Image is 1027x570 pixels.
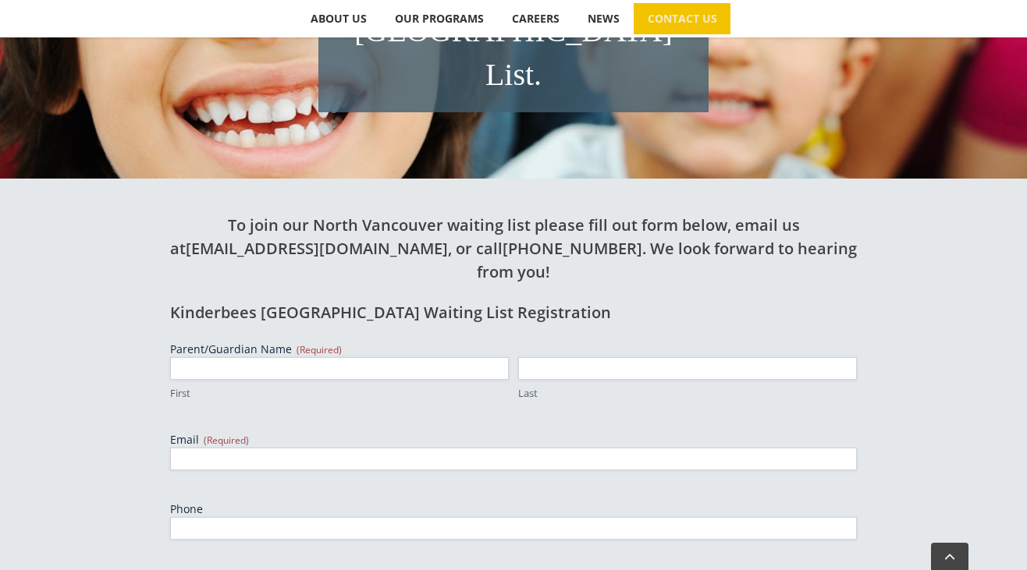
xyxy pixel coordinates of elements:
[204,434,249,447] span: (Required)
[186,238,448,259] a: [EMAIL_ADDRESS][DOMAIN_NAME]
[297,343,342,356] span: (Required)
[648,13,717,24] span: CONTACT US
[170,432,857,448] label: Email
[395,13,484,24] span: OUR PROGRAMS
[574,3,633,34] a: NEWS
[503,238,642,259] a: [PHONE_NUMBER]
[170,301,857,324] h2: Kinderbees [GEOGRAPHIC_DATA] Waiting List Registration
[170,214,857,284] h2: To join our North Vancouver waiting list please fill out form below, email us at , or call . We l...
[311,13,367,24] span: ABOUT US
[170,501,857,517] label: Phone
[588,13,620,24] span: NEWS
[170,386,509,401] label: First
[512,13,560,24] span: CAREERS
[518,386,857,401] label: Last
[498,3,573,34] a: CAREERS
[634,3,730,34] a: CONTACT US
[381,3,497,34] a: OUR PROGRAMS
[170,342,342,357] legend: Parent/Guardian Name
[297,3,380,34] a: ABOUT US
